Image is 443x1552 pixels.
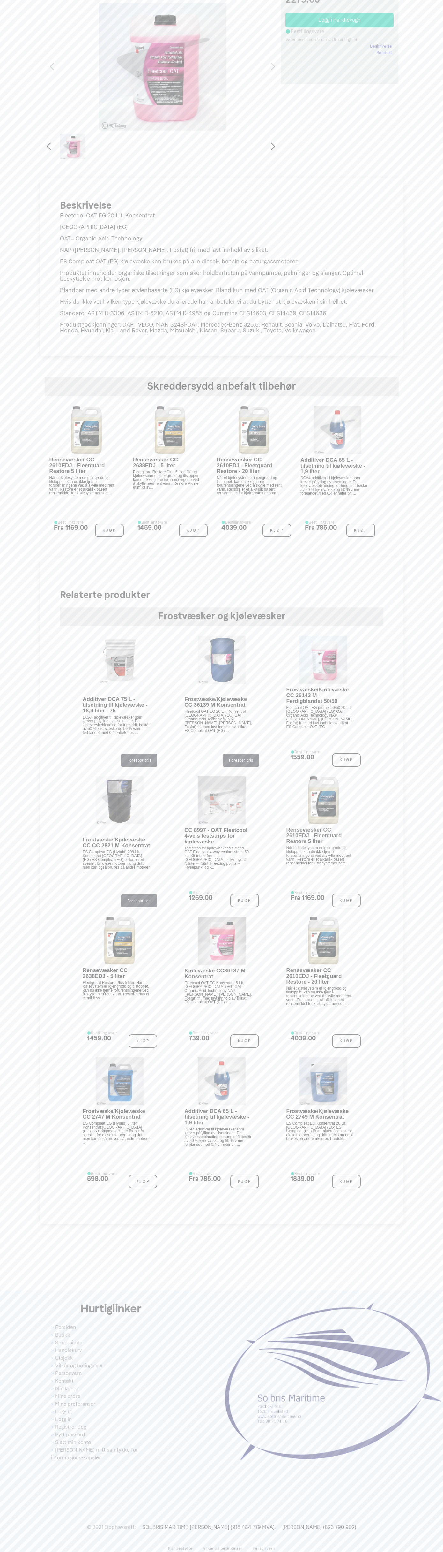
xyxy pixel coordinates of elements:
[51,1370,171,1377] a: Personvern
[51,1393,171,1400] a: Mine ordre
[198,917,246,965] img: CC36137M_1024x1024.jpg
[51,1408,171,1416] a: Logg ut
[83,850,151,873] p: ES Compleat EG (Hybrid) 208 Lit. Konsentrat [GEOGRAPHIC_DATA] (EG) ES Compleat (EG) er formulert ...
[286,846,355,865] p: Når et kjølesystem er igjengrodd og tilstoppet, kan du ikke fjerne forurensningene ved å skylle m...
[230,1034,259,1048] span: Kjøp
[45,134,101,159] div: 1 / 1
[60,213,383,333] p: Fleetcool OAT EG 20 Lit. Konsentrat [GEOGRAPHIC_DATA] (EG) OAT= Organic Acid Technology NAP ([PER...
[230,1175,259,1188] span: Kjøp
[133,406,207,521] a: Rensevæsker CC 2638EDJ - 5 liter Fleetguard Restore Plus 5 liter. Når et kjølesystem er igjengrod...
[83,696,151,714] p: Additiver DCA 75 L - tilsetning til kjølevæske - 18,9 liter - 75
[121,894,157,907] a: Forespør pris
[121,754,157,767] a: Forespør pris
[286,1108,355,1120] p: Frostvæske/Kjølevæske CC 2749 M Konsentrat
[291,750,320,754] div: Bestillingsvare
[184,968,253,979] p: Kjølevæske CC36137 M - Konsentrat
[184,710,253,733] p: Fleetcool OAT EG 20 Lit. Konsentrat [GEOGRAPHIC_DATA] (EG) OAT= Organic Acid Technology NAP ([PER...
[332,894,361,907] span: Kjøp
[46,378,397,394] h2: Skreddersydd anbefalt tilbehør
[299,636,347,684] img: CC36143M_1024x1024.jpg
[189,1172,221,1175] div: Bestillingsvare
[83,1122,151,1145] p: ES Compleat EG (Hybrid) 5 liter Konsentrat [GEOGRAPHIC_DATA] (EG) ES Compleat (EG) er formulert s...
[49,457,118,474] p: Rensevæsker CC 2610EDJ - Fleetguard Restore 5 liter
[285,13,394,27] button: Legg i handlevogn
[62,609,382,623] h2: Frostvæsker og kjølevæsker
[184,981,253,1004] p: Fleetcool OAT EG Konsentrat 5 Lit. [GEOGRAPHIC_DATA] (EG) OAT= Organic Acid Technology NAP ([PERS...
[286,986,355,1006] p: Når et kjølesystem er igjengrodd og tilstoppet, kan du ikke fjerne forurensningene ved å skylle m...
[133,457,202,468] p: Rensevæsker CC 2638EDJ - 5 liter
[96,1057,144,1105] img: CC2747M_1024x1024.jpg
[184,917,259,1031] a: Kjølevæske CC36137 M - Konsentrat Fleetcool OAT EG Konsentrat 5 Lit. [GEOGRAPHIC_DATA] (EG) OAT= ...
[83,837,151,848] p: Frostvæske/Kjølevæske CC CC 2821 M Konsentrat
[221,521,251,524] div: Bestillingsvare
[305,521,337,524] div: Bestillingsvare
[286,706,355,729] p: Fleetcool OAT EG premix 50/50 20 Lit. [GEOGRAPHIC_DATA] (EG) OAT= Organic Acid Technology NAP ([P...
[184,693,253,751] a: Frostvæske/Kjølevæske CC 36139 M Konsentrat Fleetcool OAT EG 20 Lit. Konsentrat [GEOGRAPHIC_DATA]...
[87,1175,117,1182] div: 598.00
[60,198,383,213] h2: Beskrivelse
[189,894,218,901] div: 1269.00
[291,1172,320,1175] div: Bestillingsvare
[51,1446,171,1462] a: [PERSON_NAME] mitt samtykke for informasjons-kapsler
[51,1362,171,1370] a: Vilkår og betingelser
[184,1108,253,1126] p: Additiver DCA 65 L - tilsetning til kjølevæske - 1,9 liter
[137,524,167,531] div: 1459.00
[83,1057,157,1172] a: Frostvæske/Kjølevæske CC 2747 M Konsentrat ES Compleat EG (Hybrid) 5 liter Konsentrat [GEOGRAPHIC...
[51,1331,171,1339] a: Butikk
[104,917,135,965] img: CC2638EDJ_1024x1024.jpg
[129,1034,157,1048] span: Kjøp
[184,776,259,891] a: CC 8997 - OAT Fleetcool 4-veis teststrips for kjølevæske Teststrips for kjølevæskens tilstand. OA...
[291,894,324,901] div: Fra 1169.00
[308,917,339,965] img: CC2610EDJ_1024x1024.jpg
[49,406,124,521] a: Rensevæsker CC 2610EDJ - Fleetguard Restore 5 liter Når et kjølesystem er igjengrodd og tilstoppe...
[189,891,218,894] div: Bestillingsvare
[184,846,253,869] p: Teststrips for kjølevæskens tilstand. OAT Fleetcool 4-way coolant strips 50 pc. Kit tester for: [...
[87,1031,117,1035] div: Bestillingsvare
[291,754,320,760] div: 1559.00
[300,476,369,495] p: DCA4 additiver til kjølevæsker som krever påfylling av tilsetninger. En kjølevæskeblanding for tu...
[291,1031,320,1035] div: Bestillingsvare
[286,776,360,891] a: Rensevæsker CC 2610EDJ - Fleetguard Restore 5 liter Når et kjølesystem er igjengrodd og tilstoppe...
[291,1175,320,1182] div: 1839.00
[51,1400,171,1408] a: Mine preferanser
[198,776,246,824] img: CC8997_1024x1024.jpg
[276,1524,356,1530] a: [PERSON_NAME] (823 790 902)
[95,524,124,537] span: Kjøp
[314,406,361,454] img: DCA65L_1024x1024.jpg
[332,1175,361,1188] span: Kjøp
[308,776,339,824] img: CC2610EDJ_1024x1024.jpg
[83,981,151,1000] p: Fleetguard Restore Plus 5 liter. Når et kjølesystem er igjengrodd og tilstoppet, kan du ikke fjer...
[286,687,355,704] p: Frostvæske/Kjølevæske CC 36143 M - Ferdigblandet 50/50
[332,753,361,767] span: Kjøp
[49,476,118,495] p: Når et kjølesystem er igjengrodd og tilstoppet, kan du ikke fjerne forurensningene ved å skylle m...
[189,1175,221,1182] div: Fra 785.00
[51,1423,171,1431] a: Registrer deg
[83,715,151,734] p: DCA4 additiver til kjølevæsker som krever påfylling av tilsetninger. En kjølevæskeblanding for tu...
[83,1108,151,1120] p: Frostvæske/Kjølevæske CC 2747 M Konsentrat
[376,49,392,56] a: Relatert
[136,1524,275,1530] a: SOLBRIS MARITIME [PERSON_NAME] (918 484 779 MVA)
[51,1416,171,1423] a: Logg in
[346,524,375,537] span: Kjøp
[291,891,324,894] div: Bestillingsvare
[179,524,208,537] span: Kjøp
[332,1034,361,1048] span: Kjøp
[189,1031,218,1035] div: Bestillingsvare
[45,3,281,131] div: 1 / 1
[223,754,259,767] a: Forespør pris
[286,636,360,750] a: Frostvæske/Kjølevæske CC 36143 M - Ferdigblandet 50/50 Fleetcool OAT EG premix 50/50 20 Lit. [GEO...
[305,524,337,531] div: Fra 785.00
[286,827,355,844] p: Rensevæsker CC 2610EDJ - Fleetguard Restore 5 liter
[184,1057,259,1172] a: Additiver DCA 65 L - tilsetning til kjølevæske - 1,9 liter DCA4 additiver til kjølevæsker som kre...
[83,968,151,979] p: Rensevæsker CC 2638EDJ - 5 liter
[83,693,151,751] a: Additiver DCA 75 L - tilsetning til kjølevæske - 18,9 liter - 75 DCA4 additiver til kjølevæsker s...
[269,140,277,154] div: Next slide
[51,1385,171,1393] a: Min konto
[217,476,285,495] p: Når et kjølesystem er igjengrodd og tilstoppet, kan du ikke fjerne forurensningene ved å skylle m...
[129,1175,157,1188] span: Kjøp
[198,1057,246,1105] img: DCA65L_1024x1024.jpg
[198,636,246,684] img: CC36139M_1024x1024.jpg
[286,1122,355,1141] p: ES Compleat EG Konsentrat 20 Lit. [GEOGRAPHIC_DATA] (EG) ES Compleat (EG) er formulert spesielt f...
[285,27,394,43] div: Bestillingsvare
[83,917,157,1031] a: Rensevæsker CC 2638EDJ - 5 liter Fleetguard Restore Plus 5 liter. Når et kjølesystem er igjengrod...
